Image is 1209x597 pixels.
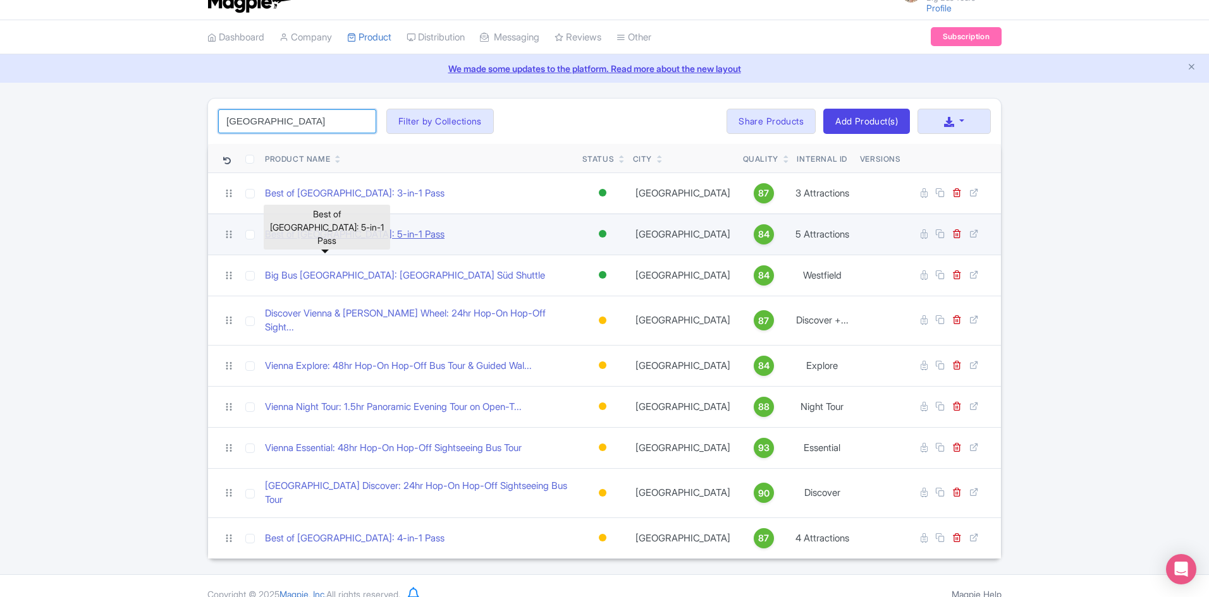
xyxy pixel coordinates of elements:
div: Active [596,266,609,284]
a: 84 [743,224,785,244]
a: 87 [743,528,785,548]
a: Discover Vienna & [PERSON_NAME] Wheel: 24hr Hop-On Hop-Off Sight... [265,306,572,335]
a: Subscription [931,27,1002,46]
span: 84 [758,359,770,373]
div: Building [596,356,609,375]
span: 87 [758,531,769,545]
td: [GEOGRAPHIC_DATA] [628,172,738,214]
td: [GEOGRAPHIC_DATA] [628,517,738,558]
a: Share Products [727,109,816,134]
td: [GEOGRAPHIC_DATA] [628,255,738,296]
a: Vienna Explore: 48hr Hop-On Hop-Off Bus Tour & Guided Wal... [265,359,532,373]
td: [GEOGRAPHIC_DATA] [628,345,738,386]
a: Best of [GEOGRAPHIC_DATA]: 4-in-1 Pass [265,531,445,546]
div: Building [596,484,609,502]
a: 87 [743,183,785,203]
td: [GEOGRAPHIC_DATA] [628,386,738,427]
a: Profile [926,3,952,13]
td: Essential [790,427,855,468]
span: 84 [758,268,770,282]
a: Distribution [407,20,465,55]
td: Explore [790,345,855,386]
a: Reviews [555,20,601,55]
a: Messaging [480,20,539,55]
div: Product Name [265,154,330,165]
a: Big Bus [GEOGRAPHIC_DATA]: [GEOGRAPHIC_DATA] Süd Shuttle [265,268,545,283]
a: Add Product(s) [823,109,910,134]
td: Discover +... [790,296,855,345]
a: Product [347,20,391,55]
span: 88 [758,400,770,414]
div: Quality [743,154,778,165]
td: Westfield [790,255,855,296]
div: Building [596,529,609,547]
a: Company [279,20,332,55]
a: 90 [743,483,785,503]
a: Dashboard [207,20,264,55]
span: 90 [758,486,770,500]
span: 87 [758,314,769,328]
td: [GEOGRAPHIC_DATA] [628,427,738,468]
div: Best of [GEOGRAPHIC_DATA]: 5-in-1 Pass [264,205,390,250]
div: Status [582,154,615,165]
input: Search product name, city, or interal id [218,109,376,133]
span: 87 [758,186,769,200]
a: Vienna Night Tour: 1.5hr Panoramic Evening Tour on Open-T... [265,400,522,414]
a: 84 [743,265,785,286]
a: [GEOGRAPHIC_DATA] Discover: 24hr Hop-On Hop-Off Sightseeing Bus Tour [265,479,572,507]
a: We made some updates to the platform. Read more about the new layout [8,62,1201,75]
a: 87 [743,310,785,330]
td: 4 Attractions [790,517,855,558]
td: [GEOGRAPHIC_DATA] [628,296,738,345]
a: 84 [743,356,785,376]
td: [GEOGRAPHIC_DATA] [628,468,738,517]
a: 88 [743,397,785,417]
div: City [633,154,652,165]
a: Best of [GEOGRAPHIC_DATA]: 3-in-1 Pass [265,186,445,201]
a: 93 [743,438,785,458]
button: Close announcement [1187,61,1196,75]
div: Building [596,438,609,457]
div: Building [596,311,609,330]
th: Versions [855,144,906,173]
div: Building [596,397,609,416]
td: Night Tour [790,386,855,427]
td: Discover [790,468,855,517]
div: Active [596,184,609,202]
button: Filter by Collections [386,109,494,134]
div: Active [596,225,609,243]
td: [GEOGRAPHIC_DATA] [628,214,738,255]
span: 93 [758,441,770,455]
a: Other [617,20,651,55]
td: 5 Attractions [790,214,855,255]
span: 84 [758,227,770,241]
a: Vienna Essential: 48hr Hop-On Hop-Off Sightseeing Bus Tour [265,441,522,455]
div: Open Intercom Messenger [1166,554,1196,584]
th: Internal ID [790,144,855,173]
td: 3 Attractions [790,172,855,214]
